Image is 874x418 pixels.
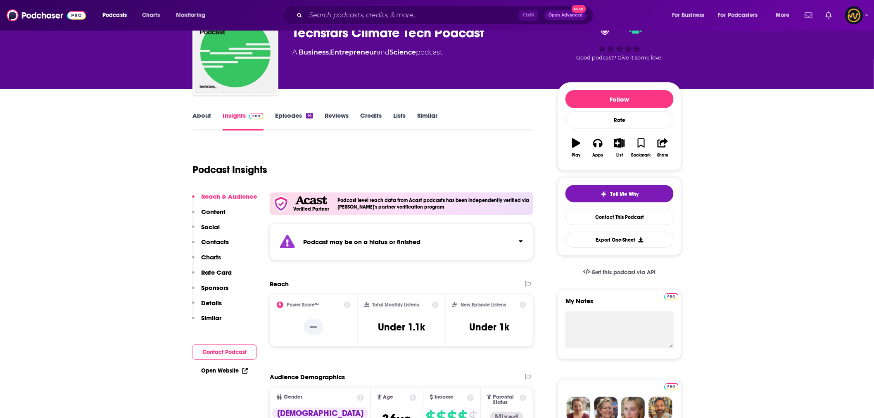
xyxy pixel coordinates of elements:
[664,383,679,390] img: Podchaser Pro
[137,9,165,22] a: Charts
[192,164,267,176] h1: Podcast Insights
[192,223,220,238] button: Social
[770,9,800,22] button: open menu
[102,9,127,21] span: Podcasts
[378,321,425,333] h3: Under 1.1k
[845,6,863,24] span: Logged in as LowerStreet
[845,6,863,24] button: Show profile menu
[393,112,406,131] a: Lists
[377,48,389,56] span: and
[632,153,651,158] div: Bookmark
[545,10,587,20] button: Open AdvancedNew
[192,208,226,223] button: Content
[201,238,229,246] p: Contacts
[192,284,228,299] button: Sponsors
[657,153,668,158] div: Share
[293,207,329,211] h5: Verified Partner
[287,302,319,308] h2: Power Score™
[170,9,216,22] button: open menu
[572,5,587,13] span: New
[493,394,518,405] span: Parental Status
[565,185,674,202] button: tell me why sparkleTell Me Why
[616,153,623,158] div: List
[194,11,277,94] img: Techstars Climate Tech Podcast
[273,196,289,212] img: verfied icon
[304,319,323,335] p: --
[822,8,835,22] a: Show notifications dropdown
[249,113,264,119] img: Podchaser Pro
[192,192,257,208] button: Reach & Audience
[325,112,349,131] a: Reviews
[565,133,587,163] button: Play
[192,253,221,268] button: Charts
[329,48,330,56] span: ,
[306,9,519,22] input: Search podcasts, credits, & more...
[337,197,530,210] h4: Podcast level reach data from Acast podcasts has been independently verified via [PERSON_NAME]'s ...
[192,268,232,284] button: Rate Card
[565,232,674,248] button: Export One-Sheet
[610,191,639,197] span: Tell Me Why
[802,8,816,22] a: Show notifications dropdown
[577,262,663,283] a: Get this podcast via API
[201,284,228,292] p: Sponsors
[666,9,715,22] button: open menu
[360,112,382,131] a: Credits
[176,9,205,21] span: Monitoring
[565,297,674,311] label: My Notes
[558,17,682,68] div: verified BadgeGood podcast? Give it some love!
[652,133,674,163] button: Share
[664,292,679,300] a: Pro website
[664,293,679,300] img: Podchaser Pro
[672,9,705,21] span: For Business
[306,113,313,119] div: 14
[576,55,663,61] span: Good podcast? Give it some love!
[565,112,674,128] div: Rate
[201,299,222,307] p: Details
[299,48,329,56] a: Business
[519,10,538,21] span: Ctrl K
[142,9,160,21] span: Charts
[303,238,420,246] strong: Podcast may be on a hiatus or finished
[201,253,221,261] p: Charts
[435,394,454,400] span: Income
[713,9,770,22] button: open menu
[192,299,222,314] button: Details
[469,321,509,333] h3: Under 1k
[592,269,656,276] span: Get this podcast via API
[275,112,313,131] a: Episodes14
[201,268,232,276] p: Rate Card
[718,9,758,21] span: For Podcasters
[664,382,679,390] a: Pro website
[330,48,377,56] a: Entrepreneur
[587,133,608,163] button: Apps
[201,367,248,374] a: Open Website
[295,196,327,205] img: Acast
[630,133,652,163] button: Bookmark
[609,133,630,163] button: List
[593,153,603,158] div: Apps
[97,9,138,22] button: open menu
[270,373,345,381] h2: Audience Demographics
[291,6,601,25] div: Search podcasts, credits, & more...
[565,209,674,225] a: Contact This Podcast
[7,7,86,23] img: Podchaser - Follow, Share and Rate Podcasts
[845,6,863,24] img: User Profile
[201,192,257,200] p: Reach & Audience
[776,9,790,21] span: More
[389,48,416,56] a: Science
[292,47,442,57] div: A podcast
[461,302,506,308] h2: New Episode Listens
[373,302,419,308] h2: Total Monthly Listens
[201,314,221,322] p: Similar
[572,153,581,158] div: Play
[201,223,220,231] p: Social
[284,394,302,400] span: Gender
[383,394,394,400] span: Age
[565,90,674,108] button: Follow
[223,112,264,131] a: InsightsPodchaser Pro
[270,223,533,260] section: Click to expand status details
[201,208,226,216] p: Content
[601,191,607,197] img: tell me why sparkle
